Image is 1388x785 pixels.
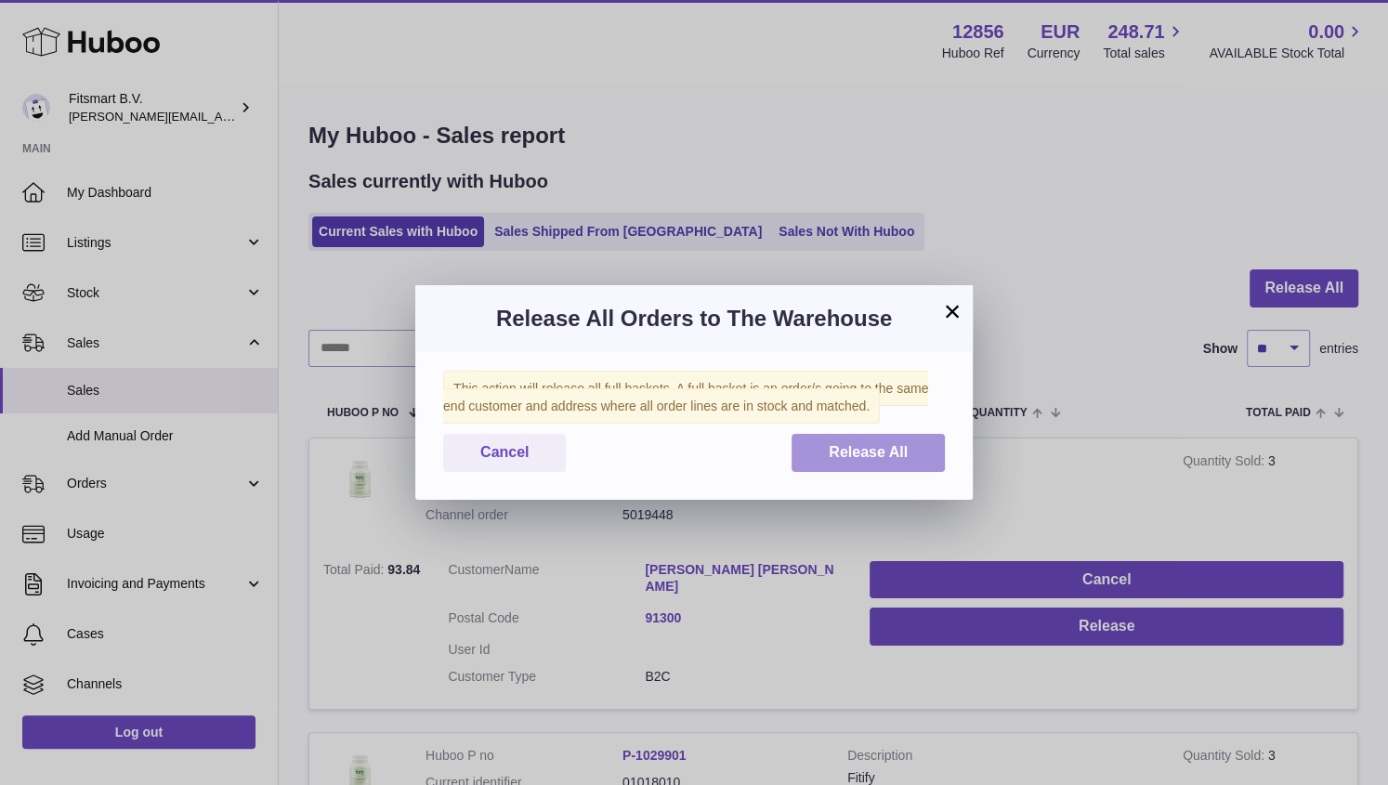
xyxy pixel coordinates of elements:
button: Release All [792,434,945,472]
button: × [941,300,963,322]
span: Release All [829,444,908,460]
h3: Release All Orders to The Warehouse [443,304,945,334]
button: Cancel [443,434,566,472]
span: This action will release all full baskets. A full basket is an order/s going to the same end cust... [443,371,928,424]
span: Cancel [480,444,529,460]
